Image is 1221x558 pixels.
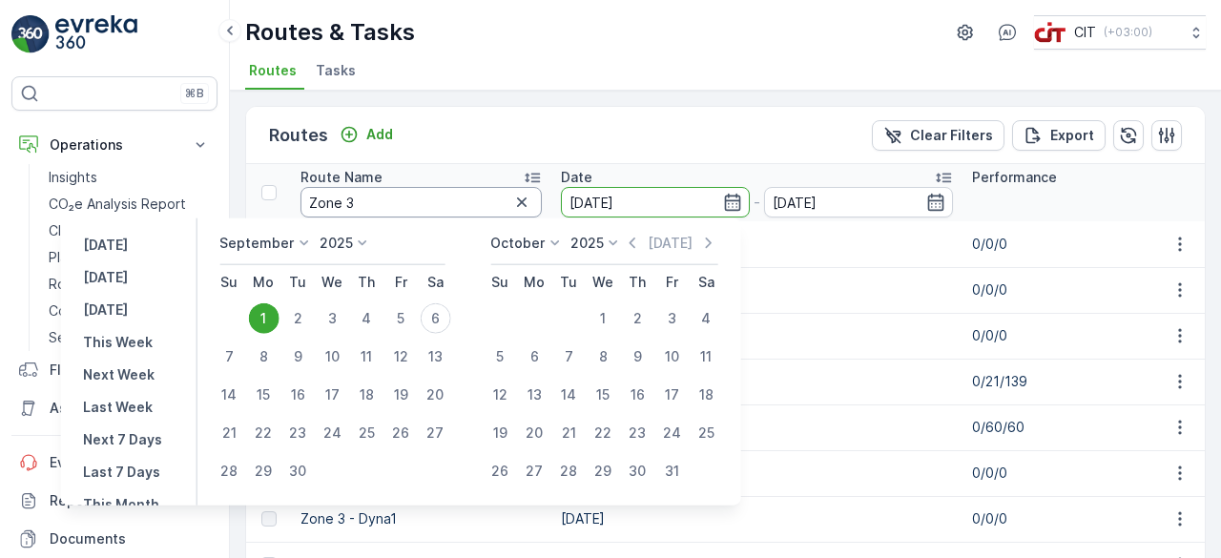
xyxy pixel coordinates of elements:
[282,341,313,372] div: 9
[517,265,551,300] th: Monday
[75,428,170,451] button: Next 7 Days
[622,303,652,334] div: 2
[261,511,277,527] div: Toggle Row Selected
[349,265,383,300] th: Thursday
[320,234,353,253] p: 2025
[11,126,217,164] button: Operations
[691,418,721,448] div: 25
[962,221,1153,267] td: 0/0/0
[385,380,416,410] div: 19
[519,380,549,410] div: 13
[49,248,102,267] p: Planning
[49,168,97,187] p: Insights
[249,61,297,80] span: Routes
[248,456,279,486] div: 29
[366,125,393,144] p: Add
[75,299,135,321] button: Tomorrow
[972,168,1057,187] p: Performance
[280,265,315,300] th: Tuesday
[11,15,50,53] img: logo
[300,168,383,187] p: Route Name
[962,450,1153,496] td: 0/0/0
[1034,15,1206,50] button: CIT(+03:00)
[317,418,347,448] div: 24
[485,380,515,410] div: 12
[551,359,962,404] td: [DATE]
[212,265,246,300] th: Sunday
[648,234,693,253] p: [DATE]
[75,396,160,419] button: Last Week
[551,267,962,313] td: [DATE]
[282,456,313,486] div: 30
[588,303,618,334] div: 1
[656,456,687,486] div: 31
[553,418,584,448] div: 21
[11,482,217,520] a: Reports
[622,418,652,448] div: 23
[620,265,654,300] th: Thursday
[41,324,217,351] a: Settings
[420,341,450,372] div: 13
[214,380,244,410] div: 14
[1034,22,1066,43] img: cit-logo_pOk6rL0.png
[485,341,515,372] div: 5
[248,303,279,334] div: 1
[219,234,294,253] p: September
[41,271,217,298] a: Routes & Tasks
[248,380,279,410] div: 15
[214,418,244,448] div: 21
[519,341,549,372] div: 6
[351,380,382,410] div: 18
[41,164,217,191] a: Insights
[962,404,1153,450] td: 0/60/60
[83,236,128,255] p: [DATE]
[1012,120,1106,151] button: Export
[41,191,217,217] a: CO₂e Analysis Report
[50,399,179,418] p: Asset
[50,453,176,472] p: Events
[75,363,162,386] button: Next Week
[519,456,549,486] div: 27
[420,418,450,448] div: 27
[11,444,217,482] a: Events99
[551,265,586,300] th: Tuesday
[83,430,162,449] p: Next 7 Days
[622,380,652,410] div: 16
[485,418,515,448] div: 19
[586,265,620,300] th: Wednesday
[245,17,415,48] p: Routes & Tasks
[385,418,416,448] div: 26
[50,529,210,548] p: Documents
[11,520,217,558] a: Documents
[75,461,168,484] button: Last 7 Days
[248,418,279,448] div: 22
[315,265,349,300] th: Wednesday
[553,456,584,486] div: 28
[282,380,313,410] div: 16
[49,275,147,294] p: Routes & Tasks
[483,265,517,300] th: Sunday
[1104,25,1152,40] p: ( +03:00 )
[248,341,279,372] div: 8
[420,303,450,334] div: 6
[83,463,160,482] p: Last 7 Days
[656,303,687,334] div: 3
[519,418,549,448] div: 20
[282,418,313,448] div: 23
[551,313,962,359] td: [DATE]
[214,341,244,372] div: 7
[561,187,750,217] input: dd/mm/yyyy
[317,380,347,410] div: 17
[656,380,687,410] div: 17
[551,450,962,496] td: [DATE]
[551,404,962,450] td: [DATE]
[691,341,721,372] div: 11
[75,234,135,257] button: Yesterday
[351,418,382,448] div: 25
[485,456,515,486] div: 26
[49,301,98,320] p: Cockpit
[332,123,401,146] button: Add
[75,266,135,289] button: Today
[656,418,687,448] div: 24
[588,380,618,410] div: 15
